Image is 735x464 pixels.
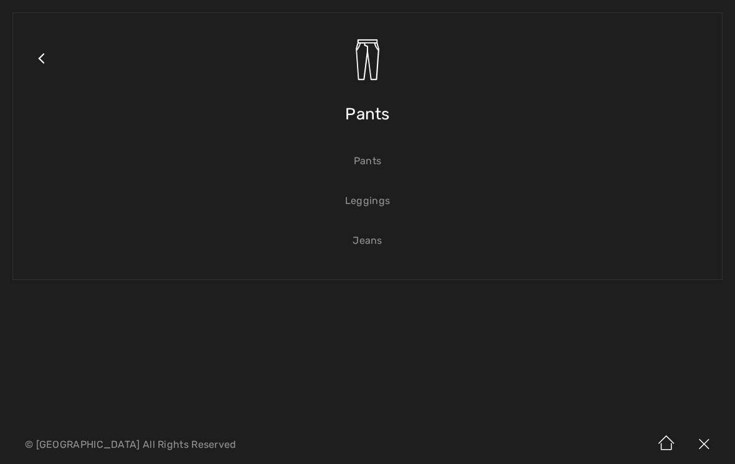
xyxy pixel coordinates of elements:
a: Leggings [26,187,709,215]
span: Pants [345,92,390,136]
img: X [685,425,723,464]
p: © [GEOGRAPHIC_DATA] All Rights Reserved [25,440,432,449]
a: Pants [26,147,709,175]
img: Home [648,425,685,464]
a: Jeans [26,227,709,254]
